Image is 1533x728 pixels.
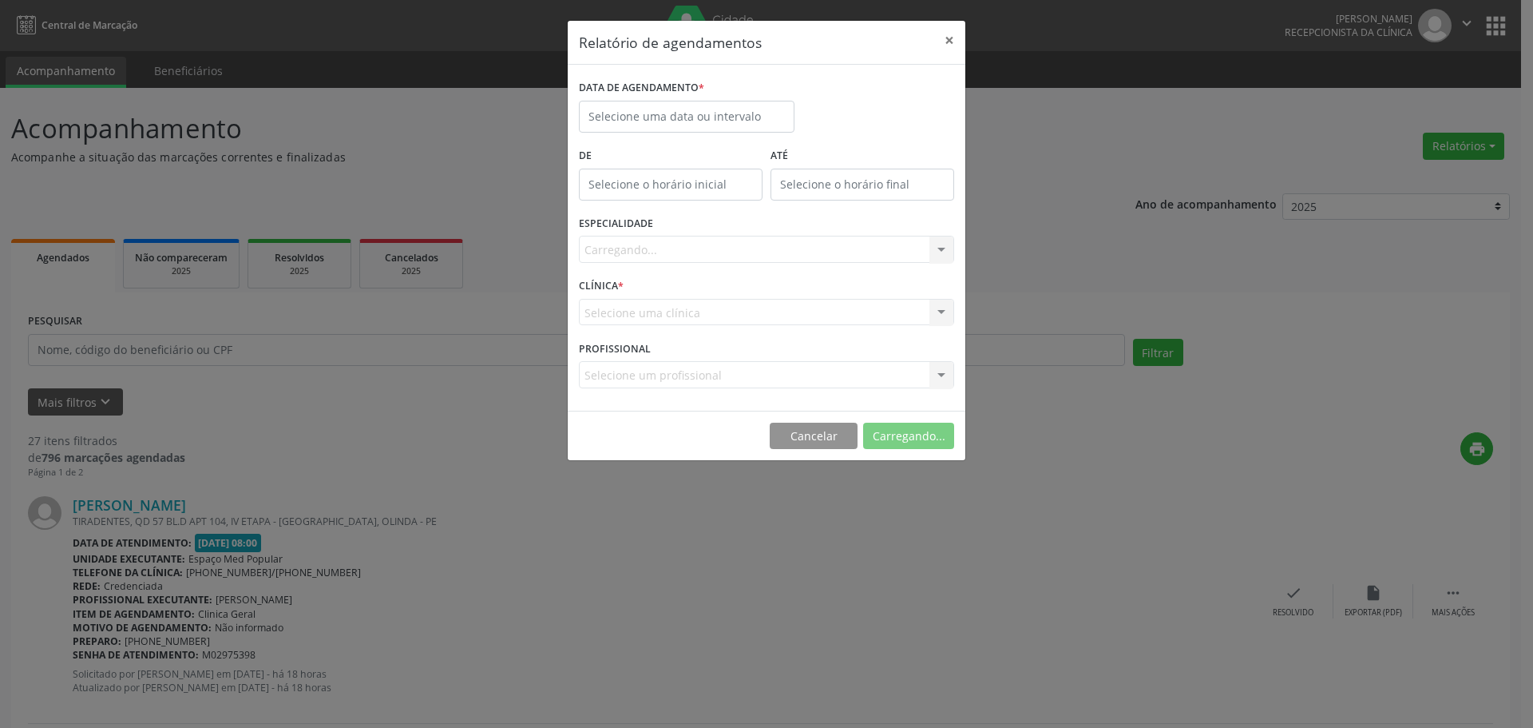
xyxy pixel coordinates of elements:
[579,76,704,101] label: DATA DE AGENDAMENTO
[933,21,965,60] button: Close
[579,336,651,361] label: PROFISSIONAL
[770,423,858,450] button: Cancelar
[579,144,763,169] label: De
[770,169,954,201] input: Selecione o horário final
[579,212,653,237] label: ESPECIALIDADE
[579,101,794,133] input: Selecione uma data ou intervalo
[863,423,954,450] button: Carregando...
[770,144,954,169] label: ATÉ
[579,32,762,53] h5: Relatório de agendamentos
[579,169,763,201] input: Selecione o horário inicial
[579,274,624,299] label: CLÍNICA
